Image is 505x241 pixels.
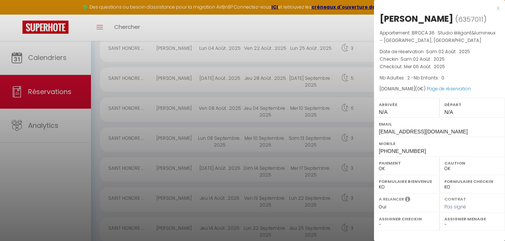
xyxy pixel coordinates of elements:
button: Ouvrir le widget de chat LiveChat [6,3,28,25]
span: Nb Enfants : 0 [414,75,444,81]
div: [DOMAIN_NAME] [380,85,499,93]
label: Contrat [444,196,466,201]
label: Email [379,120,500,128]
label: Arrivée [379,101,435,108]
div: [PERSON_NAME] [380,13,453,25]
span: Sam 02 Août . 2025 [426,48,470,55]
label: Paiement [379,159,435,167]
span: Mer 06 Août . 2025 [404,63,445,70]
p: Appartement : [380,29,499,44]
span: [EMAIL_ADDRESS][DOMAIN_NAME] [379,129,468,135]
label: Assigner Menage [444,215,500,223]
span: [PHONE_NUMBER] [379,148,426,154]
p: Checkout : [380,63,499,70]
p: Date de réservation : [380,48,499,55]
a: Page de réservation [427,85,471,92]
span: 6357011 [458,15,483,24]
label: Mobile [379,140,500,147]
label: A relancer [379,196,404,202]
label: Formulaire Checkin [444,178,500,185]
label: Assigner Checkin [379,215,435,223]
label: Formulaire Bienvenue [379,178,435,185]
span: N/A [444,109,453,115]
div: x [374,4,499,13]
span: 0 [417,85,420,92]
span: Sam 02 Août . 2025 [401,56,445,62]
span: ( €) [415,85,426,92]
label: Caution [444,159,500,167]
p: Checkin : [380,55,499,63]
span: Nb Adultes : 2 - [380,75,444,81]
span: BROCA 36 · Studio élégant&lumineux – [GEOGRAPHIC_DATA], [GEOGRAPHIC_DATA] [380,30,496,43]
span: Pas signé [444,204,466,210]
span: N/A [379,109,387,115]
i: Sélectionner OUI si vous souhaiter envoyer les séquences de messages post-checkout [405,196,410,204]
span: ( ) [455,14,487,24]
label: Départ [444,101,500,108]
